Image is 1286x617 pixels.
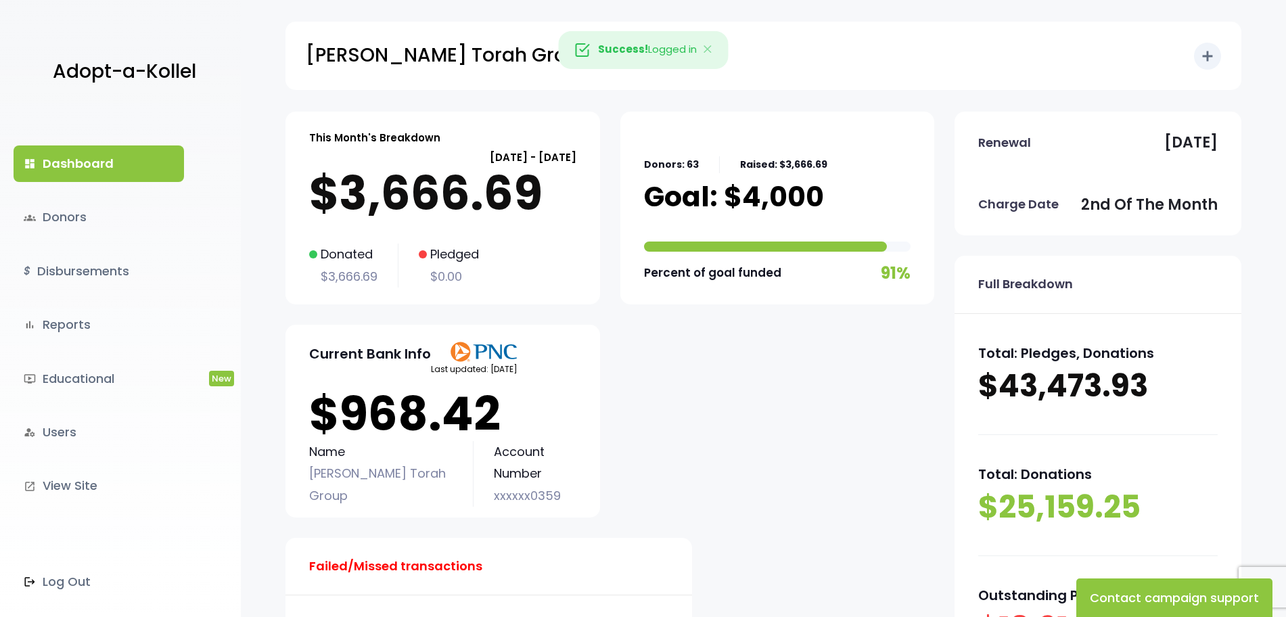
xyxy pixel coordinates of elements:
[1076,578,1272,617] button: Contact campaign support
[306,39,591,72] p: [PERSON_NAME] Torah Group
[309,555,482,577] p: Failed/Missed transactions
[14,467,184,504] a: launchView Site
[24,212,36,224] span: groups
[14,361,184,397] a: ondemand_videoEducationalNew
[309,244,377,265] p: Donated
[978,462,1218,486] p: Total: Donations
[978,583,1218,608] p: Outstanding Pledges
[309,166,576,221] p: $3,666.69
[309,148,576,166] p: [DATE] - [DATE]
[14,253,184,290] a: $Disbursements
[1164,129,1218,156] p: [DATE]
[644,156,699,173] p: Donors: 63
[978,365,1218,407] p: $43,473.93
[494,485,576,507] p: xxxxxx0359
[53,55,196,89] p: Adopt-a-Kollel
[494,441,576,485] p: Account Number
[978,341,1218,365] p: Total: Pledges, Donations
[644,180,824,214] p: Goal: $4,000
[14,306,184,343] a: bar_chartReports
[431,362,518,377] p: Last updated: [DATE]
[450,342,518,362] img: PNClogo.svg
[309,266,377,288] p: $3,666.69
[978,486,1218,528] p: $25,159.25
[309,387,576,441] p: $968.42
[24,426,36,438] i: manage_accounts
[24,158,36,170] i: dashboard
[24,480,36,493] i: launch
[1081,191,1218,219] p: 2nd of the month
[598,42,648,56] strong: Success!
[309,342,431,366] p: Current Bank Info
[978,132,1031,154] p: Renewal
[881,258,911,288] p: 91%
[419,266,479,288] p: $0.00
[14,199,184,235] a: groupsDonors
[24,373,36,385] i: ondemand_video
[419,244,479,265] p: Pledged
[209,371,234,386] span: New
[978,273,1073,295] p: Full Breakdown
[24,319,36,331] i: bar_chart
[1194,43,1221,70] button: add
[14,414,184,451] a: manage_accountsUsers
[1199,48,1216,64] i: add
[740,156,827,173] p: Raised: $3,666.69
[46,39,196,105] a: Adopt-a-Kollel
[14,145,184,182] a: dashboardDashboard
[558,31,728,69] div: Logged in
[309,129,440,147] p: This Month's Breakdown
[644,262,781,283] p: Percent of goal funded
[24,262,30,281] i: $
[309,463,453,507] p: [PERSON_NAME] Torah Group
[309,441,453,463] p: Name
[689,32,728,68] button: Close
[14,564,184,600] a: Log Out
[978,193,1059,215] p: Charge Date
